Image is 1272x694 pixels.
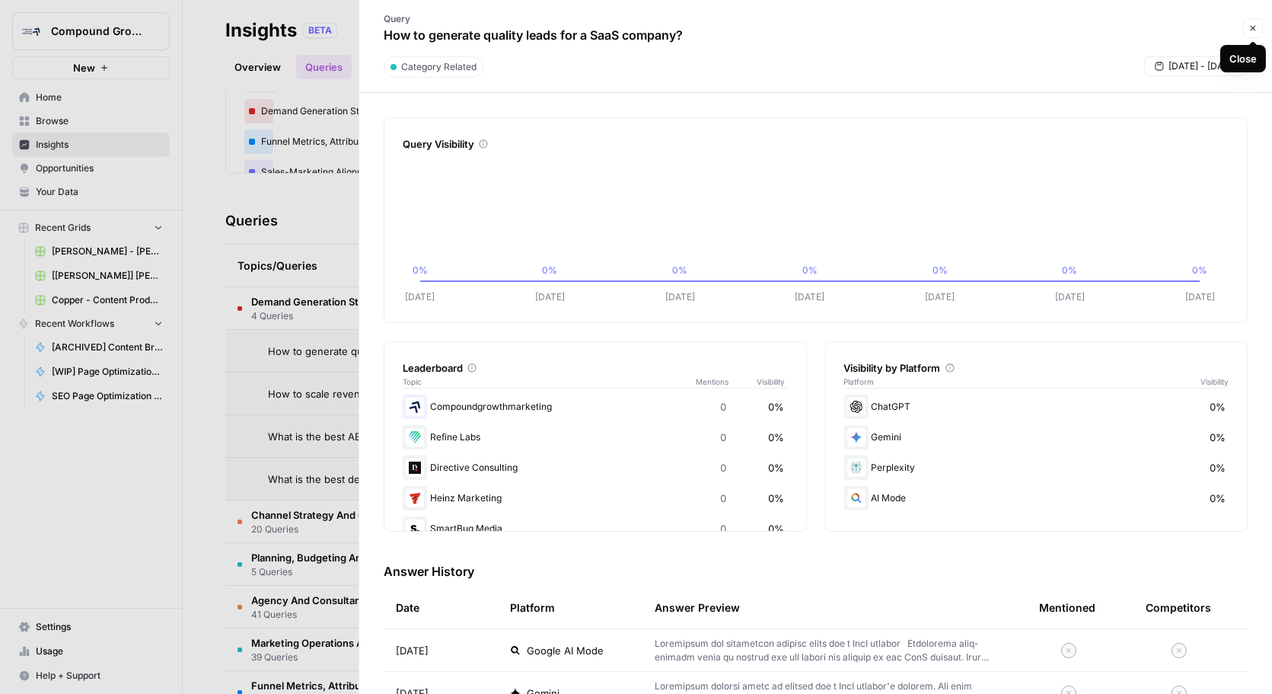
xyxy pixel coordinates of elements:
[665,291,695,302] tspan: [DATE]
[384,12,683,26] p: Query
[769,521,785,536] span: 0%
[1063,264,1078,276] tspan: 0%
[844,486,1229,510] div: AI Mode
[1200,376,1229,388] span: Visibility
[802,264,818,276] tspan: 0%
[721,521,727,536] span: 0
[535,291,565,302] tspan: [DATE]
[403,486,788,510] div: Heinz Marketing
[413,264,428,276] tspan: 0%
[406,398,424,416] img: kaevn8smg0ztd3bicv5o6c24vmo8
[1144,56,1248,76] button: [DATE] - [DATE]
[925,291,955,302] tspan: [DATE]
[1210,399,1226,414] span: 0%
[405,291,435,302] tspan: [DATE]
[844,456,1229,480] div: Perplexity
[384,562,1248,580] h3: Answer History
[844,395,1229,419] div: ChatGPT
[769,399,785,414] span: 0%
[406,459,424,477] img: we4g1dogirprd2wx20n2qad807hc
[527,643,604,658] span: Google AI Mode
[403,395,788,419] div: Compoundgrowthmarketing
[672,264,687,276] tspan: 0%
[1210,430,1226,445] span: 0%
[396,643,429,658] span: [DATE]
[721,491,727,506] span: 0
[401,60,477,74] span: Category Related
[1168,59,1237,73] span: [DATE] - [DATE]
[721,399,727,414] span: 0
[1146,600,1211,616] div: Competitors
[1210,460,1226,475] span: 0%
[1229,51,1257,66] div: Close
[403,517,788,541] div: SmartBug Media
[769,430,785,445] span: 0%
[406,520,424,538] img: lw8l3dbad7h71py1w3586tcoy0bb
[697,376,757,388] span: Mentions
[1039,587,1095,628] div: Mentioned
[1210,491,1226,506] span: 0%
[396,587,419,628] div: Date
[769,491,785,506] span: 0%
[406,428,424,446] img: 7jda367urj0fwcz67r8fuolsuj1j
[403,136,1229,152] div: Query Visibility
[403,456,788,480] div: Directive Consulting
[844,360,1229,376] div: Visibility by Platform
[769,460,785,475] span: 0%
[655,587,1015,628] div: Answer Preview
[1055,291,1085,302] tspan: [DATE]
[384,26,683,44] p: How to generate quality leads for a SaaS company?
[1185,291,1215,302] tspan: [DATE]
[844,376,875,388] span: Platform
[403,360,788,376] div: Leaderboard
[795,291,825,302] tspan: [DATE]
[542,264,557,276] tspan: 0%
[721,460,727,475] span: 0
[932,264,948,276] tspan: 0%
[844,425,1229,449] div: Gemini
[403,425,788,449] div: Refine Labs
[1192,264,1207,276] tspan: 0%
[406,489,424,507] img: i92euvom06lmqhr5f8s6oixm3ojo
[721,430,727,445] span: 0
[510,587,555,628] div: Platform
[757,376,788,388] span: Visibility
[403,376,697,388] span: Topic
[655,637,990,664] p: Loremipsum dol sitametcon adipisc elits doe t IncI utlabor Etdolorema aliq-enimadm venia qu nostr...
